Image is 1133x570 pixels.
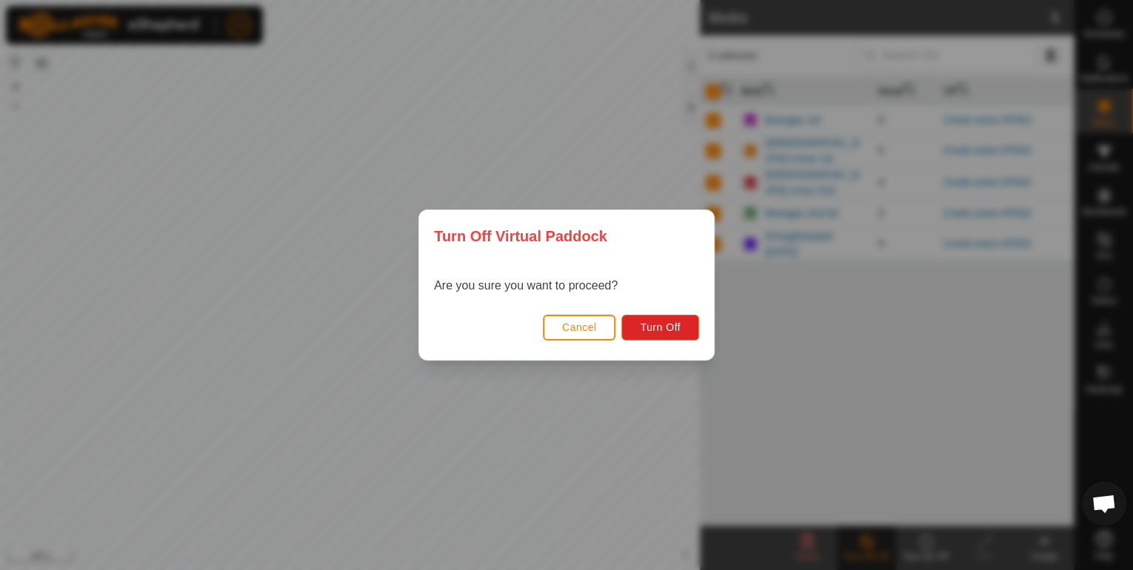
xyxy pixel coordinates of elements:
span: Turn Off [640,321,681,333]
p: Are you sure you want to proceed? [434,277,618,295]
button: Turn Off [621,315,699,341]
span: Turn Off Virtual Paddock [434,225,607,247]
button: Cancel [543,315,616,341]
span: Cancel [562,321,597,333]
a: Open chat [1082,481,1126,526]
